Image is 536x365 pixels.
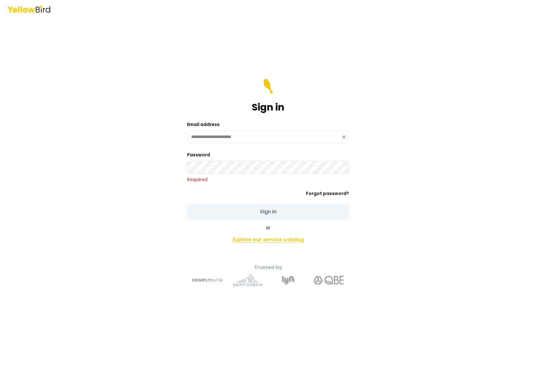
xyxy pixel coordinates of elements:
[306,190,349,197] a: Forgot password?
[157,264,379,271] p: Trusted by
[187,152,210,158] label: Password
[252,102,284,113] h1: Sign in
[266,224,270,231] span: or
[157,233,379,246] a: Explore our service catalog
[187,121,220,128] label: Email address
[187,176,349,183] p: Required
